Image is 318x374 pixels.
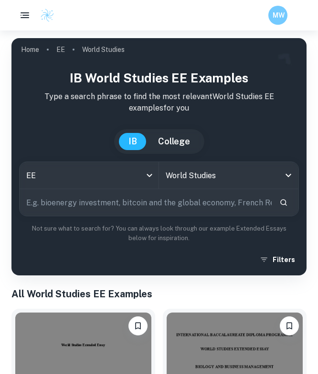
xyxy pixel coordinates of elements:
a: Home [21,43,39,56]
button: Search [276,194,292,211]
a: Clastify logo [34,8,54,22]
a: EE [56,43,65,56]
img: Clastify logo [40,8,54,22]
button: MW [268,6,287,25]
img: profile cover [11,38,307,275]
p: Not sure what to search for? You can always look through our example Extended Essays below for in... [19,224,299,243]
h6: MW [273,10,284,20]
button: Bookmark [280,316,299,335]
button: Filters [257,251,299,268]
button: Open [282,169,295,182]
h1: IB World Studies EE examples [19,69,299,87]
input: E.g. bioenergy investment, bitcoin and the global economy, French Revolution... [20,189,272,216]
p: World Studies [82,44,125,55]
p: Type a search phrase to find the most relevant World Studies EE examples for you [19,91,299,114]
div: EE [20,162,159,189]
h1: All World Studies EE Examples [11,287,307,301]
button: Bookmark [128,316,148,335]
button: College [148,133,200,150]
button: IB [119,133,147,150]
